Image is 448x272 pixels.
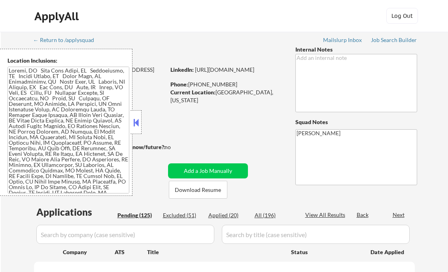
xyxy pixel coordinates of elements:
div: Excluded (51) [163,211,202,219]
div: Applied (20) [208,211,248,219]
div: ATS [115,248,147,256]
div: View All Results [305,211,348,219]
div: Location Inclusions: [8,57,129,65]
button: Add a Job Manually [168,163,248,178]
div: Back [357,211,369,219]
div: Internal Notes [295,46,417,54]
input: Search by title (case sensitive) [222,225,410,244]
a: ← Return to /applysquad [33,37,102,45]
div: Applications [36,207,115,217]
div: Company [63,248,115,256]
div: Next [393,211,405,219]
strong: Current Location: [170,89,215,96]
div: ← Return to /applysquad [33,37,102,43]
div: Pending (125) [117,211,157,219]
a: Job Search Builder [371,37,417,45]
div: [GEOGRAPHIC_DATA], [US_STATE] [170,88,282,104]
div: Title [147,248,284,256]
div: Date Applied [370,248,405,256]
div: Mailslurp Inbox [323,37,363,43]
button: Download Resume [169,181,227,199]
a: Mailslurp Inbox [323,37,363,45]
strong: Phone: [170,81,188,88]
a: [URL][DOMAIN_NAME] [195,66,254,73]
div: Job Search Builder [371,37,417,43]
div: ApplyAll [34,10,81,23]
div: no [164,143,187,151]
div: Status [291,245,359,259]
input: Search by company (case sensitive) [36,225,214,244]
div: Squad Notes [295,118,417,126]
div: All (196) [255,211,294,219]
div: [PHONE_NUMBER] [170,80,282,88]
strong: LinkedIn: [170,66,194,73]
button: Log Out [386,8,418,24]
